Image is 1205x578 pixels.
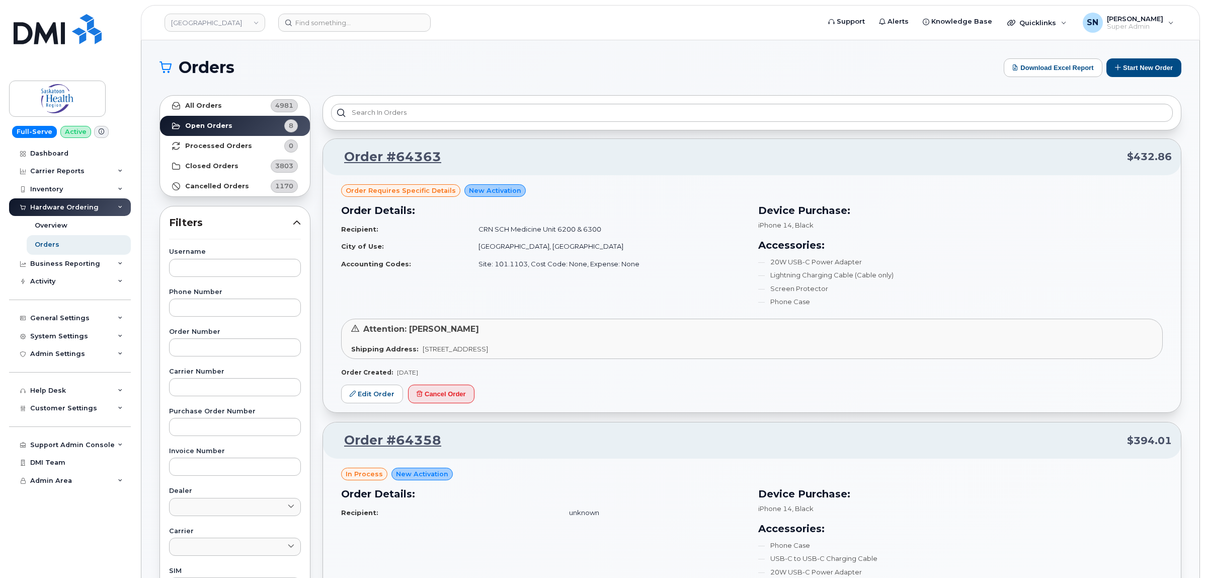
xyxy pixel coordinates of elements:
[179,60,234,75] span: Orders
[469,255,746,273] td: Site: 101.1103, Cost Code: None, Expense: None
[792,221,814,229] span: , Black
[275,181,293,191] span: 1170
[346,469,383,479] span: in process
[560,504,746,522] td: unknown
[758,567,1163,577] li: 20W USB-C Power Adapter
[160,156,310,176] a: Closed Orders3803
[169,528,301,535] label: Carrier
[185,102,222,110] strong: All Orders
[758,541,1163,550] li: Phone Case
[792,504,814,513] span: , Black
[758,521,1163,536] h3: Accessories:
[1127,433,1172,448] span: $394.01
[1106,58,1181,77] button: Start New Order
[469,238,746,255] td: [GEOGRAPHIC_DATA], [GEOGRAPHIC_DATA]
[185,162,238,170] strong: Closed Orders
[1127,150,1172,164] span: $432.86
[469,221,746,238] td: CRN SCH Medicine Unit 6200 & 6300
[169,408,301,415] label: Purchase Order Number
[169,448,301,455] label: Invoice Number
[363,324,479,334] span: Attention: [PERSON_NAME]
[423,345,488,353] span: [STREET_ADDRESS]
[351,345,419,353] strong: Shipping Address:
[160,116,310,136] a: Open Orders8
[332,431,441,450] a: Order #64358
[341,260,411,268] strong: Accounting Codes:
[169,249,301,255] label: Username
[169,369,301,375] label: Carrier Number
[1161,534,1197,570] iframe: Messenger Launcher
[185,182,249,190] strong: Cancelled Orders
[341,203,746,218] h3: Order Details:
[169,568,301,574] label: SIM
[396,469,448,479] span: New Activation
[185,122,232,130] strong: Open Orders
[169,289,301,296] label: Phone Number
[341,369,393,376] strong: Order Created:
[185,142,252,150] strong: Processed Orders
[169,215,293,230] span: Filters
[758,203,1163,218] h3: Device Purchase:
[346,186,456,195] span: Order requires Specific details
[341,509,378,517] strong: Recipient:
[275,101,293,110] span: 4981
[758,284,1163,294] li: Screen Protector
[758,554,1163,563] li: USB-C to USB-C Charging Cable
[160,96,310,116] a: All Orders4981
[341,225,378,233] strong: Recipient:
[332,148,441,166] a: Order #64363
[160,136,310,156] a: Processed Orders0
[758,270,1163,280] li: Lightning Charging Cable (Cable only)
[169,488,301,494] label: Dealer
[160,176,310,196] a: Cancelled Orders1170
[341,385,403,403] a: Edit Order
[758,297,1163,307] li: Phone Case
[275,161,293,171] span: 3803
[758,504,792,513] span: iPhone 14
[1004,58,1102,77] button: Download Excel Report
[408,385,474,403] button: Cancel Order
[469,186,521,195] span: New Activation
[341,242,384,250] strong: City of Use:
[758,486,1163,501] h3: Device Purchase:
[331,104,1173,122] input: Search in orders
[758,238,1163,253] h3: Accessories:
[289,141,293,151] span: 0
[341,486,746,501] h3: Order Details:
[289,121,293,130] span: 8
[758,257,1163,267] li: 20W USB-C Power Adapter
[758,221,792,229] span: iPhone 14
[397,369,418,376] span: [DATE]
[169,329,301,335] label: Order Number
